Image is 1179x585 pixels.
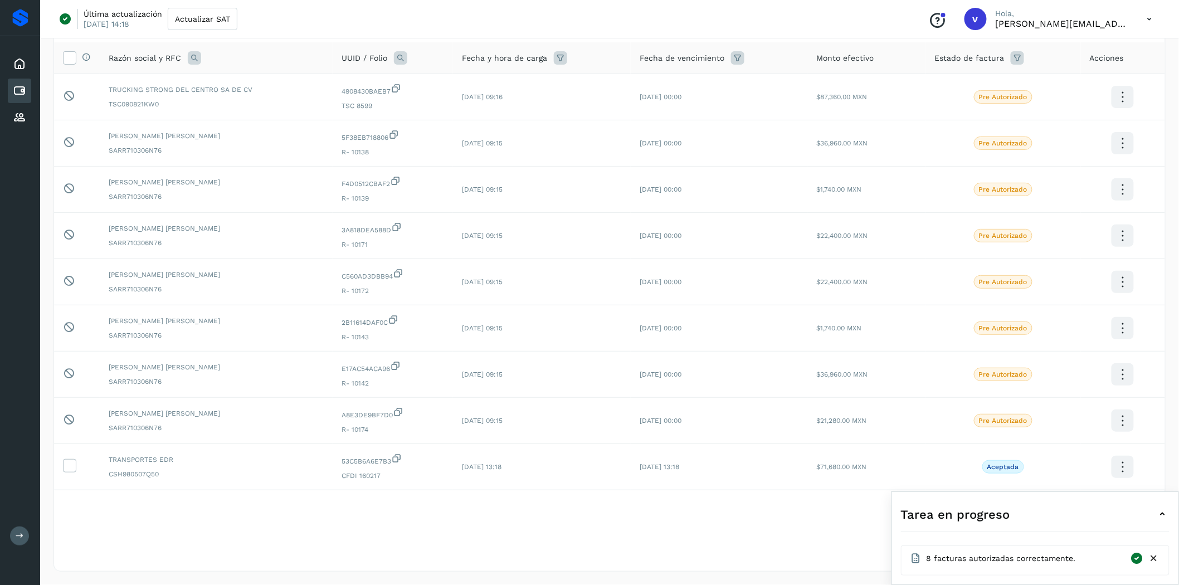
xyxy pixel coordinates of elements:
[979,186,1027,193] p: Pre Autorizado
[816,324,861,332] span: $1,740.00 MXN
[979,324,1027,332] p: Pre Autorizado
[816,370,868,378] span: $36,960.00 MXN
[8,105,31,130] div: Proveedores
[640,324,681,332] span: [DATE] 00:00
[342,453,444,466] span: 53C5B6A6E7B3
[342,52,387,64] span: UUID / Folio
[816,278,868,286] span: $22,400.00 MXN
[109,177,324,187] span: [PERSON_NAME] [PERSON_NAME]
[8,52,31,76] div: Inicio
[168,8,237,30] button: Actualizar SAT
[342,193,444,203] span: R- 10139
[342,101,444,111] span: TSC 8599
[342,471,444,481] span: CFDI 160217
[109,99,324,109] span: TSC090821KW0
[996,18,1129,29] p: victor.romero@fidum.com.mx
[342,147,444,157] span: R- 10138
[987,463,1019,471] p: Aceptada
[979,278,1027,286] p: Pre Autorizado
[109,455,324,465] span: TRANSPORTES EDR
[901,505,1010,524] span: Tarea en progreso
[816,93,867,101] span: $87,360.00 MXN
[979,370,1027,378] p: Pre Autorizado
[109,362,324,372] span: [PERSON_NAME] [PERSON_NAME]
[901,501,1170,528] div: Tarea en progreso
[462,232,503,240] span: [DATE] 09:15
[109,316,324,326] span: [PERSON_NAME] [PERSON_NAME]
[109,270,324,280] span: [PERSON_NAME] [PERSON_NAME]
[342,175,444,189] span: F4D0512CBAF2
[109,238,324,248] span: SARR710306N76
[640,93,681,101] span: [DATE] 00:00
[640,463,679,471] span: [DATE] 13:18
[927,553,1076,564] span: 8 facturas autorizadas correctamente.
[640,417,681,425] span: [DATE] 00:00
[109,423,324,433] span: SARR710306N76
[342,268,444,281] span: C560AD3DBB94
[342,222,444,235] span: 3A818DEA588D
[640,232,681,240] span: [DATE] 00:00
[342,240,444,250] span: R- 10171
[84,9,162,19] p: Última actualización
[462,370,503,378] span: [DATE] 09:15
[109,145,324,155] span: SARR710306N76
[342,286,444,296] span: R- 10172
[816,139,868,147] span: $36,960.00 MXN
[342,378,444,388] span: R- 10142
[462,324,503,332] span: [DATE] 09:15
[109,192,324,202] span: SARR710306N76
[342,129,444,143] span: 5F38EB718806
[816,463,866,471] span: $71,680.00 MXN
[979,139,1027,147] p: Pre Autorizado
[816,186,861,193] span: $1,740.00 MXN
[1090,52,1124,64] span: Acciones
[816,52,874,64] span: Monto efectivo
[462,93,503,101] span: [DATE] 09:16
[342,425,444,435] span: R- 10174
[109,408,324,418] span: [PERSON_NAME] [PERSON_NAME]
[8,79,31,103] div: Cuentas por pagar
[175,15,230,23] span: Actualizar SAT
[996,9,1129,18] p: Hola,
[816,232,868,240] span: $22,400.00 MXN
[640,139,681,147] span: [DATE] 00:00
[979,417,1027,425] p: Pre Autorizado
[640,370,681,378] span: [DATE] 00:00
[934,52,1004,64] span: Estado de factura
[462,463,501,471] span: [DATE] 13:18
[109,377,324,387] span: SARR710306N76
[109,223,324,233] span: [PERSON_NAME] [PERSON_NAME]
[816,417,866,425] span: $21,280.00 MXN
[109,52,181,64] span: Razón social y RFC
[640,186,681,193] span: [DATE] 00:00
[342,83,444,96] span: 4908430BAEB7
[462,417,503,425] span: [DATE] 09:15
[979,93,1027,101] p: Pre Autorizado
[84,19,129,29] p: [DATE] 14:18
[109,284,324,294] span: SARR710306N76
[109,85,324,95] span: TRUCKING STRONG DEL CENTRO SA DE CV
[109,330,324,340] span: SARR710306N76
[342,360,444,374] span: E17AC54ACA96
[640,278,681,286] span: [DATE] 00:00
[462,278,503,286] span: [DATE] 09:15
[462,186,503,193] span: [DATE] 09:15
[342,407,444,420] span: A8E3DE9BF7D0
[109,131,324,141] span: [PERSON_NAME] [PERSON_NAME]
[342,314,444,328] span: 2B11614DAF0C
[462,139,503,147] span: [DATE] 09:15
[462,52,547,64] span: Fecha y hora de carga
[640,52,724,64] span: Fecha de vencimiento
[342,332,444,342] span: R- 10143
[109,469,324,479] span: CSH980507Q50
[979,232,1027,240] p: Pre Autorizado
